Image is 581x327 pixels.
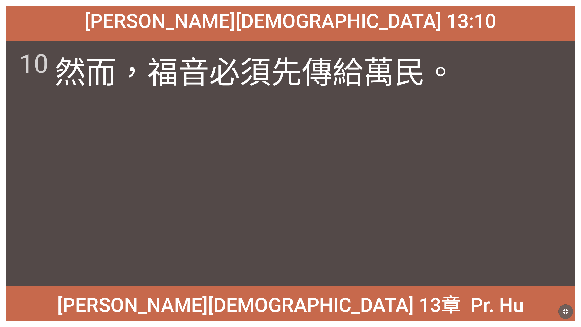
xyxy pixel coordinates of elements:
wg1484: 。 [425,54,456,91]
wg2532: ，福音 [117,54,456,91]
sup: 10 [19,49,48,79]
wg3956: 民 [394,54,456,91]
wg2098: 必須 [209,54,456,91]
wg1519: 萬 [363,54,456,91]
wg1163: 先 [271,54,456,91]
span: 然而 [19,48,456,92]
span: [PERSON_NAME][DEMOGRAPHIC_DATA] 13章 Pr. Hu [57,289,524,318]
wg4412: 傳 [302,54,456,91]
span: [PERSON_NAME][DEMOGRAPHIC_DATA] 13:10 [85,10,496,33]
wg2784: 給 [333,54,456,91]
